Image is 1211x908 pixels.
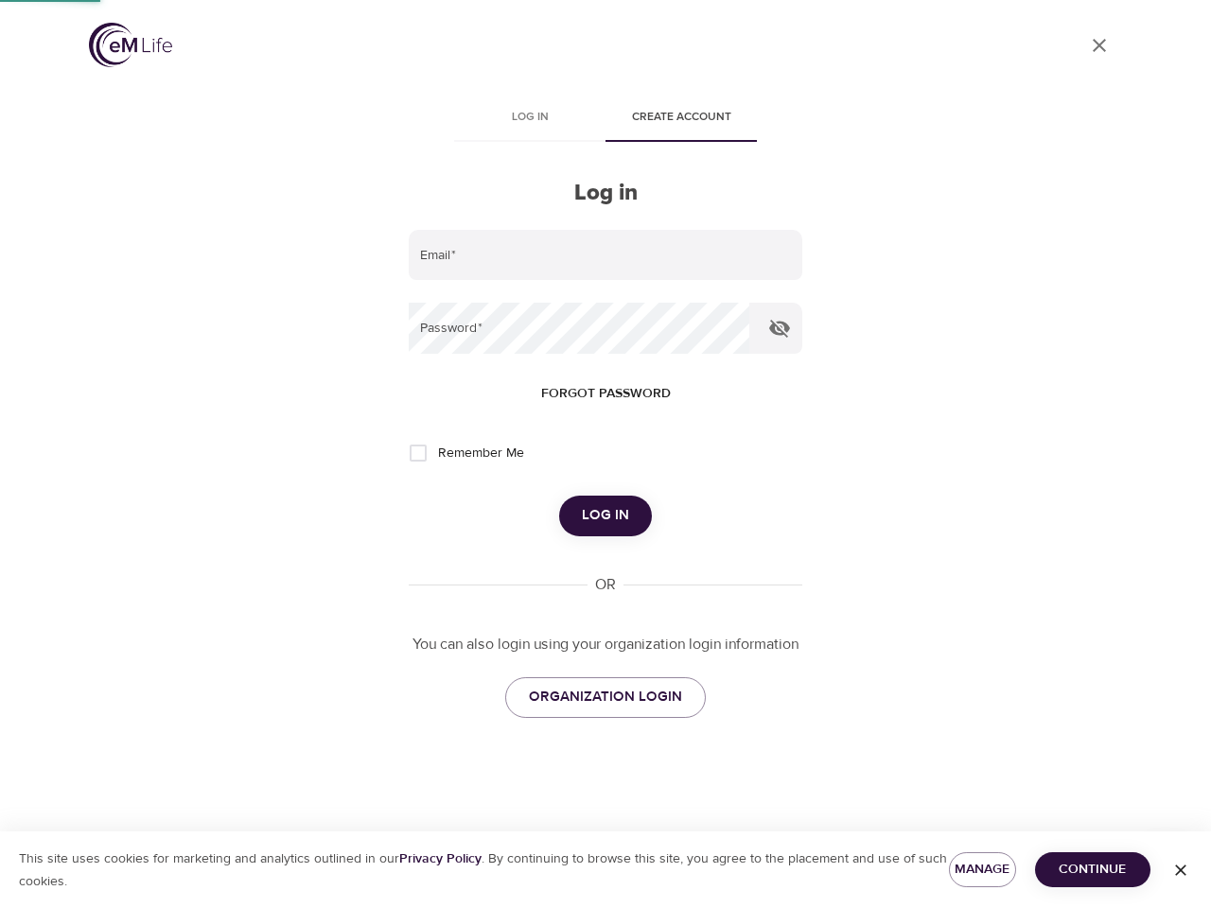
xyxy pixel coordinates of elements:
[399,850,482,867] a: Privacy Policy
[465,108,594,128] span: Log in
[588,574,623,596] div: OR
[89,23,172,67] img: logo
[541,382,671,406] span: Forgot password
[964,858,1001,882] span: Manage
[529,685,682,709] span: ORGANIZATION LOGIN
[409,634,802,655] p: You can also login using your organization login information
[582,503,629,528] span: Log in
[1050,858,1135,882] span: Continue
[409,180,802,207] h2: Log in
[1035,852,1150,887] button: Continue
[409,96,802,142] div: disabled tabs example
[949,852,1016,887] button: Manage
[438,444,524,463] span: Remember Me
[505,677,706,717] a: ORGANIZATION LOGIN
[534,376,678,411] button: Forgot password
[617,108,746,128] span: Create account
[1077,23,1122,68] a: close
[559,496,652,535] button: Log in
